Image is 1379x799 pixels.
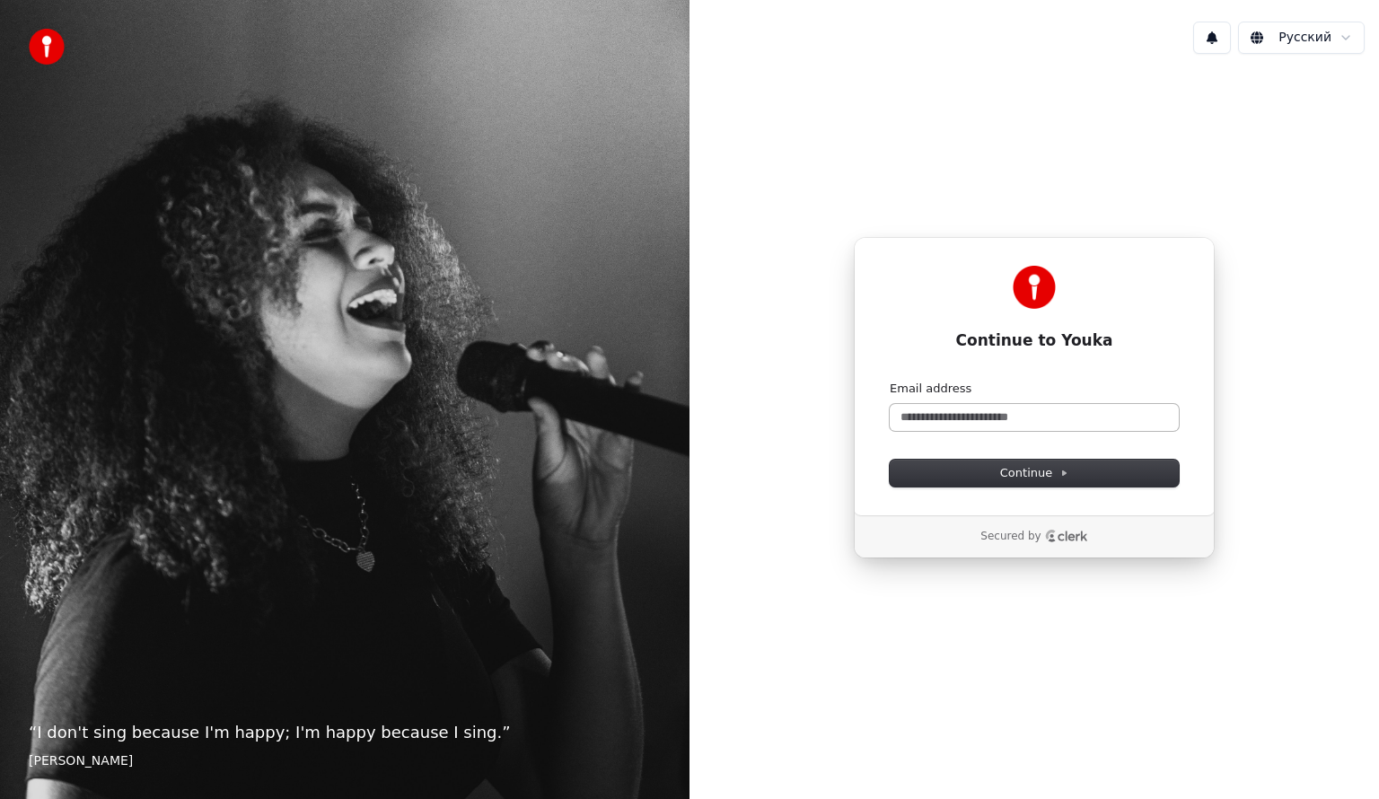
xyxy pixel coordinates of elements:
footer: [PERSON_NAME] [29,752,661,770]
img: youka [29,29,65,65]
label: Email address [890,381,971,397]
p: “ I don't sing because I'm happy; I'm happy because I sing. ” [29,720,661,745]
h1: Continue to Youka [890,330,1179,352]
a: Clerk logo [1045,530,1088,542]
button: Continue [890,460,1179,487]
span: Continue [1000,465,1068,481]
img: Youka [1013,266,1056,309]
p: Secured by [980,530,1041,544]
